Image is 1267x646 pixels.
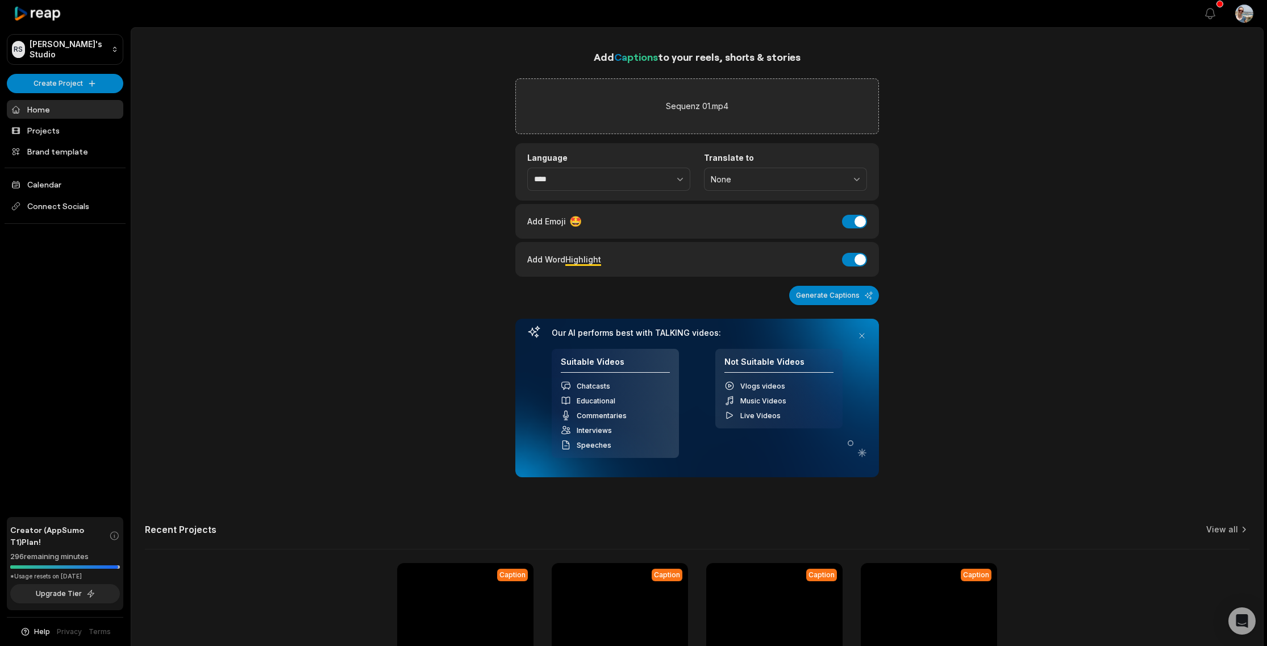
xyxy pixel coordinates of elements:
span: 🤩 [569,214,582,229]
span: Captions [614,51,658,63]
a: View all [1206,524,1238,535]
h3: Our AI performs best with TALKING videos: [552,328,843,338]
label: Translate to [704,153,867,163]
a: Projects [7,121,123,140]
a: Calendar [7,175,123,194]
h1: Add to your reels, shorts & stories [515,49,879,65]
span: Creator (AppSumo T1) Plan! [10,524,109,548]
span: Connect Socials [7,196,123,216]
span: Interviews [577,426,612,435]
a: Brand template [7,142,123,161]
h4: Suitable Videos [561,357,670,373]
span: Highlight [565,255,601,264]
a: Privacy [57,627,82,637]
div: Add Word [527,252,601,267]
a: Home [7,100,123,119]
span: Vlogs videos [740,382,785,390]
div: Open Intercom Messenger [1228,607,1256,635]
a: Terms [89,627,111,637]
span: Educational [577,397,615,405]
label: Sequenz 01.mp4 [666,99,728,113]
h2: Recent Projects [145,524,216,535]
span: Add Emoji [527,215,566,227]
div: 296 remaining minutes [10,551,120,562]
h4: Not Suitable Videos [724,357,833,373]
button: None [704,168,867,191]
label: Language [527,153,690,163]
button: Upgrade Tier [10,584,120,603]
span: None [711,174,844,185]
p: [PERSON_NAME]'s Studio [30,39,107,60]
span: Commentaries [577,411,627,420]
span: Speeches [577,441,611,449]
span: Chatcasts [577,382,610,390]
div: *Usage resets on [DATE] [10,572,120,581]
span: Help [34,627,50,637]
span: Live Videos [740,411,781,420]
span: Music Videos [740,397,786,405]
button: Create Project [7,74,123,93]
div: RS [12,41,25,58]
button: Help [20,627,50,637]
button: Generate Captions [789,286,879,305]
